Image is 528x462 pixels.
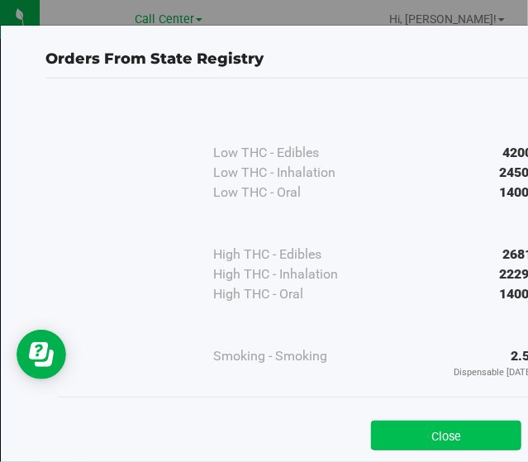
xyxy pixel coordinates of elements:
[213,264,378,284] div: High THC - Inhalation
[371,421,521,450] button: Close
[17,330,66,379] iframe: Resource center
[213,143,378,163] div: Low THC - Edibles
[45,50,264,68] span: Orders From State Registry
[213,163,378,183] div: Low THC - Inhalation
[213,183,378,202] div: Low THC - Oral
[213,346,378,366] div: Smoking - Smoking
[213,245,378,264] div: High THC - Edibles
[213,284,378,304] div: High THC - Oral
